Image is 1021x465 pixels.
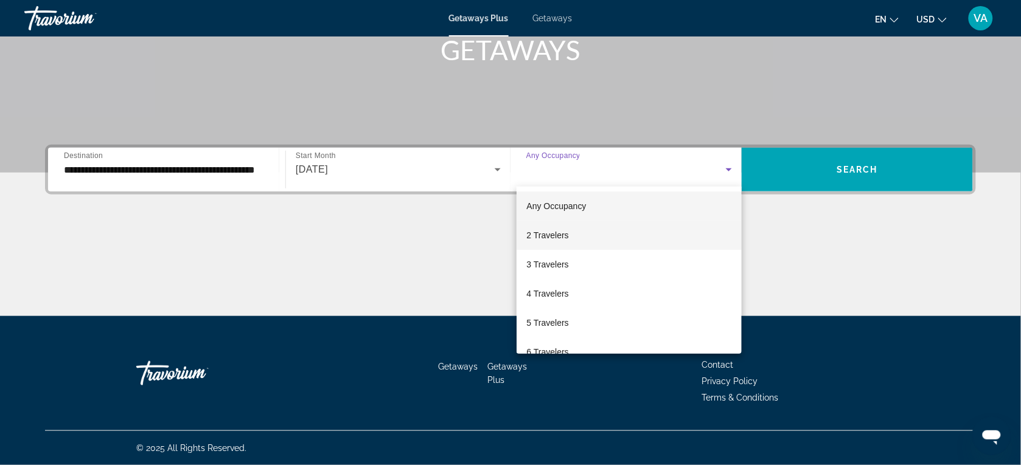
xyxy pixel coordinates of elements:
[526,286,568,301] span: 4 Travelers
[526,201,586,211] span: Any Occupancy
[526,345,568,359] span: 6 Travelers
[526,315,568,330] span: 5 Travelers
[526,228,568,243] span: 2 Travelers
[972,416,1011,455] iframe: Button to launch messaging window
[526,257,568,272] span: 3 Travelers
